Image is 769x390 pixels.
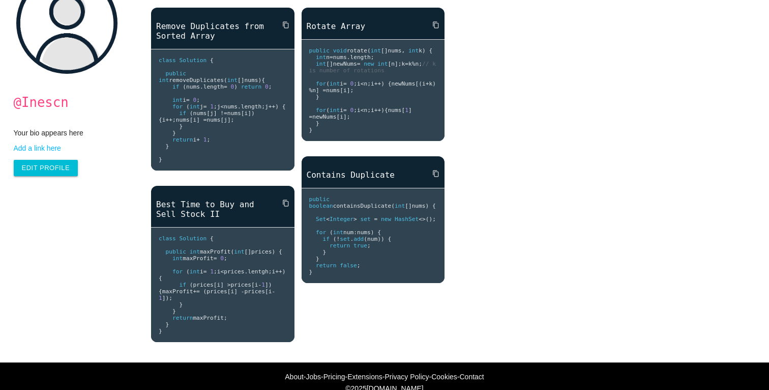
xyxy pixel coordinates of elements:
span: { [282,103,286,110]
span: Solution [179,235,206,242]
span: = [343,80,347,87]
span: ]) [265,282,272,288]
span: 0 [265,83,269,90]
i: content_copy [282,194,289,212]
span: prices [206,288,227,295]
span: nums [186,83,200,90]
span: ( [231,248,234,255]
span: ]; [395,61,401,67]
span: ] [214,110,217,117]
span: i [269,288,272,295]
span: } [179,301,183,308]
span: containsDuplicate [333,203,392,209]
span: } [322,249,326,256]
span: n [364,107,367,114]
span: ; [269,83,272,90]
span: i [183,97,186,103]
span: // k is number of rotations [309,61,439,74]
span: ]); [162,295,172,301]
span: { [429,47,432,54]
span: 0 [231,83,234,90]
span: [ [251,282,255,288]
span: i [422,80,426,87]
span: int [395,203,405,209]
span: . [347,54,350,61]
span: k [419,47,422,54]
span: i [357,80,361,87]
span: ( [326,80,330,87]
span: { [159,288,162,295]
span: ]; [343,114,350,120]
h1: @Inescn [14,95,130,109]
a: Copy to Clipboard [424,164,439,183]
span: 1 [261,282,265,288]
span: ] [220,282,224,288]
span: nums [388,107,402,114]
span: HashSet [395,216,419,222]
span: n [416,61,419,67]
span: i [255,282,258,288]
span: int [159,77,169,83]
span: j [217,103,221,110]
span: ++){ [374,107,388,114]
span: 0 [193,97,196,103]
span: i [231,288,234,295]
span: ( [364,236,367,242]
span: i [193,117,196,123]
span: % [412,61,416,67]
span: 1 [210,103,214,110]
span: return [241,83,261,90]
a: Contact [459,373,484,381]
span: i [340,80,343,87]
span: for [316,107,326,114]
span: int [408,47,419,54]
span: += [193,288,199,295]
a: Jobs [306,373,321,381]
span: return [316,262,336,269]
span: length [203,83,224,90]
span: } [309,269,313,275]
span: [] [238,77,244,83]
span: . [245,268,248,275]
span: n [326,54,330,61]
a: Remove Duplicates from Sorted Array [151,20,294,42]
span: length [241,103,261,110]
span: i [217,268,221,275]
span: > [353,216,357,222]
span: { [210,57,214,64]
span: ]; [347,87,353,94]
span: ; [353,80,357,87]
span: class [159,57,176,64]
span: num [367,236,377,242]
span: } [316,94,319,100]
span: maxProfit [193,315,224,321]
span: ; [206,136,210,143]
a: About [285,373,304,381]
span: j [210,110,214,117]
span: { [210,235,214,242]
span: num [343,229,353,236]
span: = [214,255,217,262]
span: ) [426,203,429,209]
span: } [159,156,162,163]
span: maxProfit [162,288,193,295]
span: ; [214,268,217,275]
span: int [377,61,388,67]
span: prices [193,282,213,288]
span: i [193,136,196,143]
span: 1 [405,107,408,114]
span: ; [419,61,422,67]
span: = [357,61,361,67]
span: ) [272,248,275,255]
a: Copy to Clipboard [424,16,439,34]
span: = [323,87,327,94]
span: ; [214,103,217,110]
span: ; [196,97,200,103]
span: ( [186,268,190,275]
span: 1 [203,136,207,143]
span: ) [432,80,436,87]
span: ( [203,288,207,295]
span: ) [234,83,238,90]
span: maxProfit [200,248,231,255]
span: n [364,80,367,87]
